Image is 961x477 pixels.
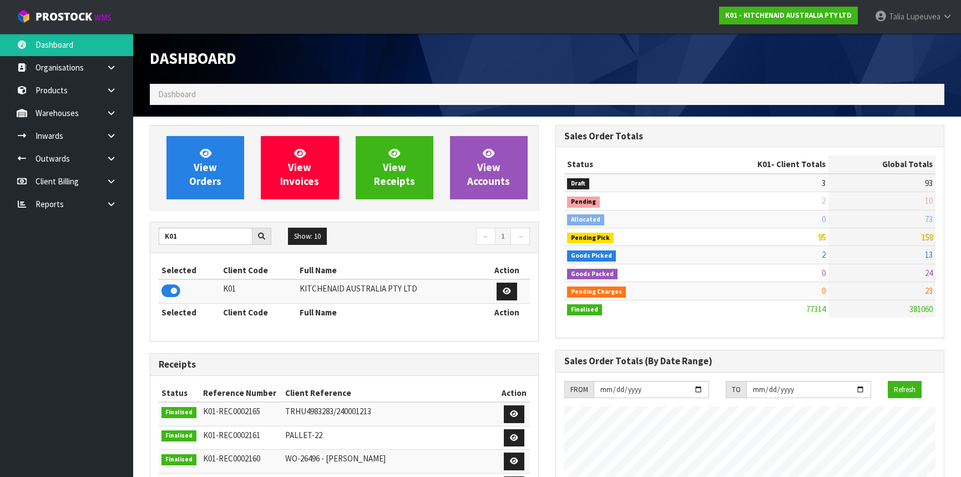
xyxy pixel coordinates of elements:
[822,268,826,278] span: 0
[925,285,933,296] span: 23
[567,214,604,225] span: Allocated
[280,147,319,188] span: View Invoices
[220,262,297,279] th: Client Code
[285,406,371,416] span: TRHU4983283/240001213
[888,381,922,399] button: Refresh
[925,178,933,188] span: 93
[203,406,260,416] span: K01-REC0002165
[889,11,904,22] span: Talia
[94,12,112,23] small: WMS
[285,453,386,464] span: WO-26496 - [PERSON_NAME]
[200,384,282,402] th: Reference Number
[564,131,935,142] h3: Sales Order Totals
[822,249,826,260] span: 2
[288,228,327,245] button: Show: 10
[220,303,297,321] th: Client Code
[467,147,510,188] span: View Accounts
[564,155,687,173] th: Status
[282,384,498,402] th: Client Reference
[297,262,484,279] th: Full Name
[925,249,933,260] span: 13
[161,407,196,418] span: Finalised
[484,262,530,279] th: Action
[285,430,322,440] span: PALLET-22
[925,195,933,206] span: 10
[925,268,933,278] span: 24
[166,136,244,199] a: ViewOrders
[161,454,196,465] span: Finalised
[189,147,221,188] span: View Orders
[567,178,589,189] span: Draft
[806,304,826,314] span: 77314
[498,384,530,402] th: Action
[159,262,220,279] th: Selected
[159,384,200,402] th: Status
[822,285,826,296] span: 0
[567,269,618,280] span: Goods Packed
[356,136,433,199] a: ViewReceipts
[510,228,530,245] a: →
[564,356,935,366] h3: Sales Order Totals (By Date Range)
[297,303,484,321] th: Full Name
[567,304,602,315] span: Finalised
[374,147,415,188] span: View Receipts
[158,89,196,99] span: Dashboard
[159,359,530,370] h3: Receipts
[476,228,495,245] a: ←
[495,228,511,245] a: 1
[726,381,746,399] div: TO
[261,136,338,199] a: ViewInvoices
[906,11,940,22] span: Lupeuvea
[450,136,528,199] a: ViewAccounts
[203,430,260,440] span: K01-REC0002161
[719,7,858,24] a: K01 - KITCHENAID AUSTRALIA PTY LTD
[822,195,826,206] span: 2
[353,228,530,247] nav: Page navigation
[17,9,31,23] img: cube-alt.png
[159,303,220,321] th: Selected
[297,279,484,303] td: KITCHENAID AUSTRALIA PTY LTD
[564,381,594,399] div: FROM
[150,48,236,68] span: Dashboard
[567,233,614,244] span: Pending Pick
[725,11,852,20] strong: K01 - KITCHENAID AUSTRALIA PTY LTD
[921,232,933,242] span: 158
[567,197,600,208] span: Pending
[828,155,935,173] th: Global Totals
[757,159,771,169] span: K01
[161,430,196,441] span: Finalised
[220,279,297,303] td: K01
[567,250,616,262] span: Goods Picked
[822,178,826,188] span: 3
[159,228,252,245] input: Search clients
[567,287,626,298] span: Pending Charges
[203,453,260,464] span: K01-REC0002160
[484,303,530,321] th: Action
[909,304,933,314] span: 381060
[925,214,933,224] span: 73
[36,9,92,24] span: ProStock
[818,232,826,242] span: 95
[687,155,828,173] th: - Client Totals
[822,214,826,224] span: 0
